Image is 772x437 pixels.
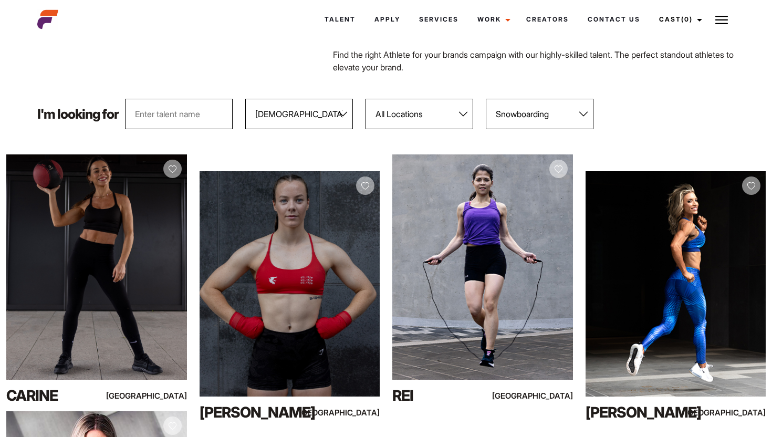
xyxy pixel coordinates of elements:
a: Creators [517,5,578,34]
p: Find the right Athlete for your brands campaign with our highly-skilled talent. The perfect stand... [333,48,735,74]
a: Talent [315,5,365,34]
img: cropped-aefm-brand-fav-22-square.png [37,9,58,30]
a: Services [410,5,468,34]
div: Carine [6,385,114,406]
div: [GEOGRAPHIC_DATA] [132,389,186,402]
span: (0) [681,15,693,23]
a: Cast(0) [650,5,708,34]
img: Burger icon [715,14,728,26]
div: [GEOGRAPHIC_DATA] [712,406,766,419]
div: [PERSON_NAME] [200,402,308,423]
div: Rei [392,385,500,406]
div: [GEOGRAPHIC_DATA] [326,406,380,419]
a: Contact Us [578,5,650,34]
p: I'm looking for [37,108,119,121]
div: [PERSON_NAME] [586,402,694,423]
div: [GEOGRAPHIC_DATA] [518,389,572,402]
a: Work [468,5,517,34]
input: Enter talent name [125,99,233,129]
a: Apply [365,5,410,34]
